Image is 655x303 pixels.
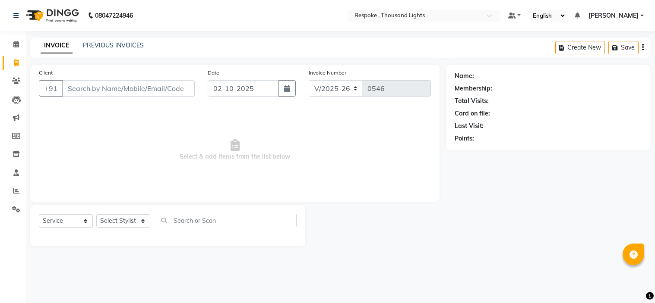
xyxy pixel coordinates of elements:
[555,41,605,54] button: Create New
[83,41,144,49] a: PREVIOUS INVOICES
[62,80,195,97] input: Search by Name/Mobile/Email/Code
[39,80,63,97] button: +91
[619,269,646,294] iframe: chat widget
[455,134,474,143] div: Points:
[95,3,133,28] b: 08047224946
[455,97,489,106] div: Total Visits:
[208,69,219,77] label: Date
[39,107,431,193] span: Select & add items from the list below
[455,109,490,118] div: Card on file:
[157,214,297,227] input: Search or Scan
[455,84,492,93] div: Membership:
[39,69,53,77] label: Client
[455,122,484,131] div: Last Visit:
[22,3,81,28] img: logo
[455,72,474,81] div: Name:
[608,41,639,54] button: Save
[589,11,639,20] span: [PERSON_NAME]
[309,69,346,77] label: Invoice Number
[41,38,73,53] a: INVOICE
